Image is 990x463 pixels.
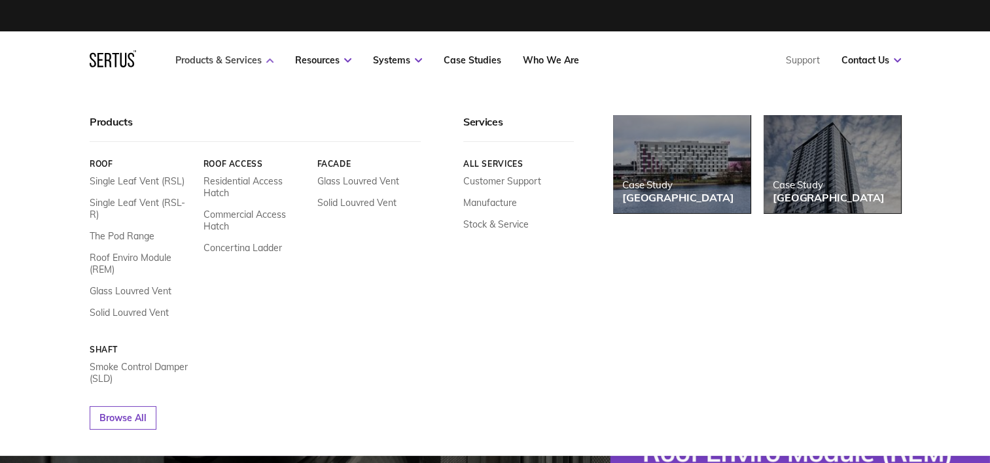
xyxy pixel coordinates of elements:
a: Browse All [90,406,156,430]
a: Solid Louvred Vent [90,307,169,318]
a: The Pod Range [90,230,154,242]
a: Commercial Access Hatch [203,209,307,232]
div: Case Study [773,179,884,191]
a: Contact Us [841,54,901,66]
a: Support [786,54,820,66]
div: Case Study [622,179,734,191]
a: Roof [90,159,194,169]
a: Facade [317,159,421,169]
a: Roof Access [203,159,307,169]
div: [GEOGRAPHIC_DATA] [773,191,884,204]
a: Customer Support [463,175,541,187]
a: Systems [373,54,422,66]
a: Manufacture [463,197,517,209]
a: Who We Are [523,54,579,66]
a: Single Leaf Vent (RSL-R) [90,197,194,220]
a: All services [463,159,574,169]
a: Glass Louvred Vent [90,285,171,297]
a: Case Study[GEOGRAPHIC_DATA] [613,115,751,213]
div: Services [463,115,574,142]
a: Residential Access Hatch [203,175,307,199]
a: Shaft [90,345,194,354]
a: Solid Louvred Vent [317,197,396,209]
a: Concertina Ladder [203,242,281,254]
div: [GEOGRAPHIC_DATA] [622,191,734,204]
a: Products & Services [175,54,274,66]
a: Resources [295,54,351,66]
div: Products [90,115,421,142]
a: Glass Louvred Vent [317,175,398,187]
a: Roof Enviro Module (REM) [90,252,194,275]
a: Stock & Service [463,218,529,230]
a: Case Studies [444,54,501,66]
a: Case Study[GEOGRAPHIC_DATA] [764,115,901,213]
a: Single Leaf Vent (RSL) [90,175,185,187]
a: Smoke Control Damper (SLD) [90,361,194,385]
